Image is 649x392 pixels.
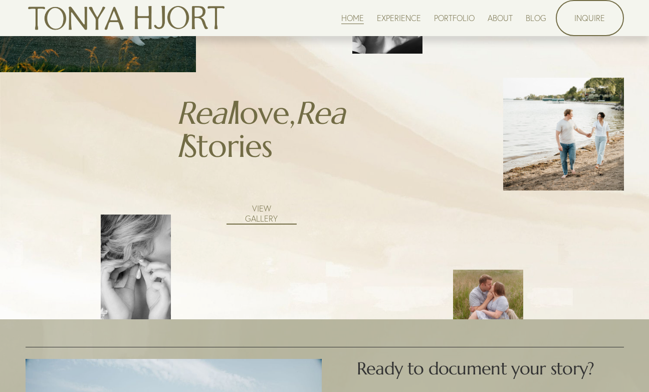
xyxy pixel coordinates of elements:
[227,204,297,225] a: VIEW GALLERY
[327,359,623,379] h3: Ready to document your story?
[341,11,364,25] a: HOME
[176,93,345,166] span: love, Stories
[176,93,233,133] em: Real
[488,11,513,25] a: ABOUT
[434,11,475,25] a: PORTFOLIO
[377,11,421,25] a: EXPERIENCE
[526,11,546,25] a: BLOG
[26,2,227,35] img: Tonya Hjort
[176,93,345,166] em: Real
